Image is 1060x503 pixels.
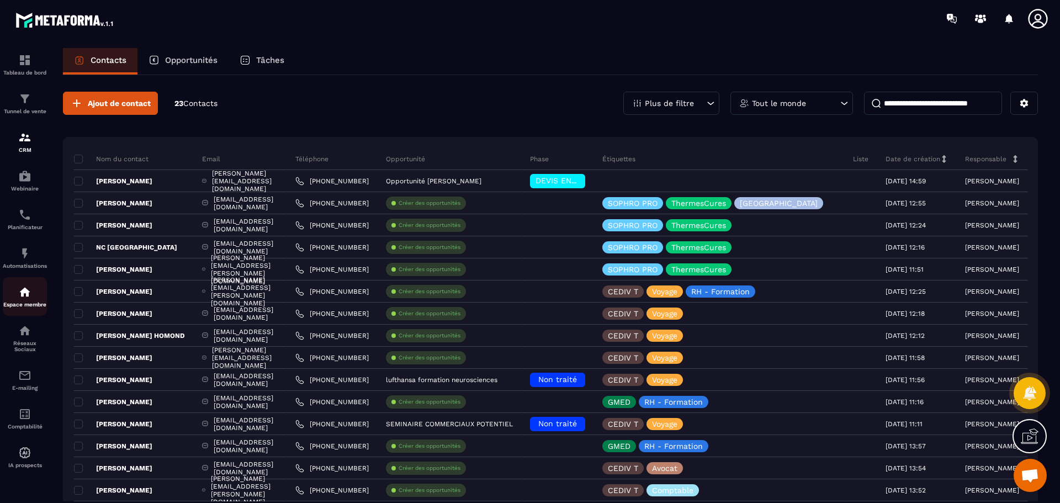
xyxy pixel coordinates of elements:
p: Date de création [886,155,940,163]
a: [PHONE_NUMBER] [295,177,369,186]
p: [DATE] 13:54 [886,464,926,472]
p: [PERSON_NAME] [74,420,152,428]
span: DEVIS ENVOE [536,176,587,185]
p: [PERSON_NAME] [74,287,152,296]
a: automationsautomationsWebinaire [3,161,47,200]
img: formation [18,92,31,105]
p: GMED [608,398,630,406]
p: SEMINAIRE COMMERCIAUX POTENTIEL [386,420,513,428]
p: ThermesCures [671,266,726,273]
p: Téléphone [295,155,328,163]
p: Réseaux Sociaux [3,340,47,352]
p: CEDIV T [608,288,638,295]
p: [PERSON_NAME] [965,398,1019,406]
a: formationformationTableau de bord [3,45,47,84]
a: Tâches [229,48,295,75]
p: Tunnel de vente [3,108,47,114]
p: [PERSON_NAME] [965,442,1019,450]
p: [DATE] 12:16 [886,243,925,251]
p: [DATE] 14:59 [886,177,926,185]
p: [DATE] 12:55 [886,199,926,207]
img: email [18,369,31,382]
p: Voyage [652,420,677,428]
p: [DATE] 13:52 [886,486,926,494]
p: Voyage [652,354,677,362]
a: formationformationTunnel de vente [3,84,47,123]
p: Liste [853,155,868,163]
p: Créer des opportunités [399,266,460,273]
p: [PERSON_NAME] [965,266,1019,273]
a: [PHONE_NUMBER] [295,464,369,473]
p: Créer des opportunités [399,310,460,317]
a: automationsautomationsEspace membre [3,277,47,316]
p: [PERSON_NAME] [965,177,1019,185]
p: Tâches [256,55,284,65]
p: [DATE] 13:57 [886,442,926,450]
a: social-networksocial-networkRéseaux Sociaux [3,316,47,361]
a: [PHONE_NUMBER] [295,199,369,208]
p: Créer des opportunités [399,221,460,229]
p: Opportunités [165,55,218,65]
a: emailemailE-mailing [3,361,47,399]
p: [PERSON_NAME] [74,442,152,451]
p: [PERSON_NAME] [74,486,152,495]
p: [PERSON_NAME] [965,243,1019,251]
a: [PHONE_NUMBER] [295,353,369,362]
p: CEDIV T [608,420,638,428]
p: [DATE] 11:51 [886,266,924,273]
p: Créer des opportunités [399,442,460,450]
p: [DATE] 12:24 [886,221,926,229]
img: automations [18,247,31,260]
a: [PHONE_NUMBER] [295,398,369,406]
p: Webinaire [3,186,47,192]
p: [PERSON_NAME] [74,375,152,384]
p: Comptable [652,486,693,494]
a: [PHONE_NUMBER] [295,486,369,495]
p: SOPHRO PRO [608,199,658,207]
p: lufthansa formation neurosciences [386,376,497,384]
p: SOPHRO PRO [608,266,658,273]
p: CEDIV T [608,310,638,317]
a: schedulerschedulerPlanificateur [3,200,47,239]
img: formation [18,54,31,67]
a: Ouvrir le chat [1014,459,1047,492]
p: IA prospects [3,462,47,468]
p: CEDIV T [608,464,638,472]
p: Phase [530,155,549,163]
p: [DATE] 12:18 [886,310,925,317]
a: [PHONE_NUMBER] [295,331,369,340]
p: Créer des opportunités [399,243,460,251]
p: Automatisations [3,263,47,269]
img: automations [18,170,31,183]
p: Email [202,155,220,163]
p: SOPHRO PRO [608,221,658,229]
p: Créer des opportunités [399,398,460,406]
a: Opportunités [137,48,229,75]
p: Comptabilité [3,423,47,430]
a: automationsautomationsAutomatisations [3,239,47,277]
p: Opportunité [PERSON_NAME] [386,177,481,185]
p: [DATE] 12:25 [886,288,926,295]
p: Étiquettes [602,155,635,163]
span: Non traité [538,419,577,428]
p: Nom du contact [74,155,149,163]
p: [PERSON_NAME] [965,288,1019,295]
a: formationformationCRM [3,123,47,161]
p: ThermesCures [671,243,726,251]
p: [PERSON_NAME] [74,353,152,362]
p: Voyage [652,376,677,384]
img: scheduler [18,208,31,221]
p: Planificateur [3,224,47,230]
p: Responsable [965,155,1006,163]
p: Contacts [91,55,126,65]
p: [DATE] 12:12 [886,332,925,340]
img: logo [15,10,115,30]
p: [PERSON_NAME] [965,310,1019,317]
p: [PERSON_NAME] [965,332,1019,340]
p: CEDIV T [608,486,638,494]
p: [DATE] 11:56 [886,376,925,384]
p: SOPHRO PRO [608,243,658,251]
p: Créer des opportunités [399,354,460,362]
p: [PERSON_NAME] [965,420,1019,428]
p: [DATE] 11:11 [886,420,923,428]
